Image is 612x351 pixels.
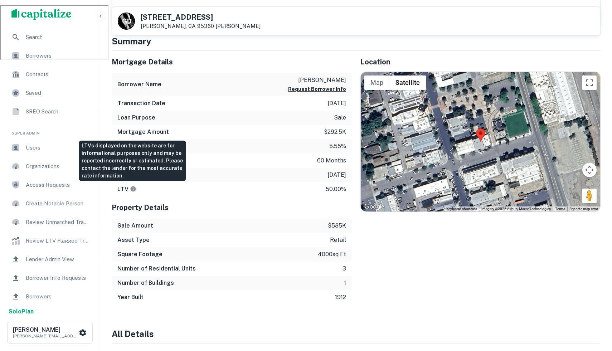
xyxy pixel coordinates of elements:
[6,139,94,156] a: Users
[6,29,94,46] a: Search
[6,103,94,120] a: SREO Search
[6,251,94,268] a: Lender Admin View
[122,16,131,26] p: G D
[335,293,346,302] p: 1912
[327,99,346,108] p: [DATE]
[6,84,94,102] a: Saved
[327,171,346,179] p: [DATE]
[328,221,346,230] p: $585k
[117,80,161,89] h6: Borrower Name
[26,162,90,171] span: Organizations
[13,333,77,339] p: [PERSON_NAME][EMAIL_ADDRESS][PERSON_NAME][DOMAIN_NAME]
[582,163,597,177] button: Map camera controls
[334,113,346,122] p: sale
[26,181,90,189] span: Access Requests
[6,288,94,305] a: Borrowers
[117,236,150,244] h6: Asset Type
[26,33,90,42] span: Search
[117,128,169,136] h6: Mortgage Amount
[26,89,90,97] span: Saved
[576,294,612,328] iframe: Chat Widget
[6,66,94,83] a: Contacts
[6,158,94,175] a: Organizations
[26,52,90,60] span: Borrowers
[555,207,565,211] a: Terms (opens in new tab)
[117,113,155,122] h6: Loan Purpose
[26,70,90,79] span: Contacts
[26,292,90,301] span: Borrowers
[6,176,94,194] a: Access Requests
[569,207,598,211] a: Report a map error
[288,85,346,93] button: Request Borrower Info
[317,156,346,165] p: 60 months
[26,218,90,226] span: Review Unmatched Transactions
[389,75,426,90] button: Show satellite imagery
[324,128,346,136] p: $292.5k
[9,308,34,315] strong: Solo Plan
[112,202,352,213] h5: Property Details
[330,236,346,244] p: retail
[117,185,136,194] h6: LTV
[9,307,34,316] a: SoloPlan
[117,264,196,273] h6: Number of Residential Units
[112,327,601,340] h4: All Details
[6,232,94,249] a: Review LTV Flagged Transactions
[329,142,346,151] p: 5.55%
[26,237,90,245] span: Review LTV Flagged Transactions
[6,214,94,231] a: Review Unmatched Transactions
[582,75,597,90] button: Toggle fullscreen view
[6,47,94,64] a: Borrowers
[326,185,346,194] p: 50.00%
[7,322,93,344] button: [PERSON_NAME][PERSON_NAME][EMAIL_ADDRESS][PERSON_NAME][DOMAIN_NAME]
[26,255,90,264] span: Lender Admin View
[344,279,346,287] p: 1
[26,274,90,282] span: Borrower Info Requests
[117,293,144,302] h6: Year Built
[130,186,136,192] svg: LTVs displayed on the website are for informational purposes only and may be reported incorrectly...
[582,189,597,203] button: Drag Pegman onto the map to open Street View
[6,195,94,212] a: Create Notable Person
[112,35,601,48] h4: Summary
[6,269,94,287] a: Borrower Info Requests
[6,122,94,139] li: Super Admin
[360,57,601,67] h5: Location
[11,9,72,20] img: capitalize-logo.png
[117,221,153,230] h6: Sale Amount
[318,250,346,259] p: 4000 sq ft
[363,202,386,211] a: Open this area in Google Maps (opens a new window)
[26,143,90,152] span: Users
[363,202,386,211] img: Google
[343,264,346,273] p: 3
[446,206,477,211] button: Keyboard shortcuts
[364,75,389,90] button: Show street map
[26,107,90,116] span: SREO Search
[13,327,77,333] h6: [PERSON_NAME]
[215,23,261,29] a: [PERSON_NAME]
[79,141,186,181] div: LTVs displayed on the website are for informational purposes only and may be reported incorrectly...
[141,23,261,29] p: [PERSON_NAME], CA 95360
[285,4,351,23] td: [DATE]
[112,57,352,67] h5: Mortgage Details
[117,250,162,259] h6: Square Footage
[117,279,174,287] h6: Number of Buildings
[117,99,165,108] h6: Transaction Date
[26,199,90,208] span: Create Notable Person
[288,76,346,84] p: [PERSON_NAME]
[481,207,551,211] span: Imagery ©2025 Airbus, Maxar Technologies
[141,14,261,21] h5: [STREET_ADDRESS]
